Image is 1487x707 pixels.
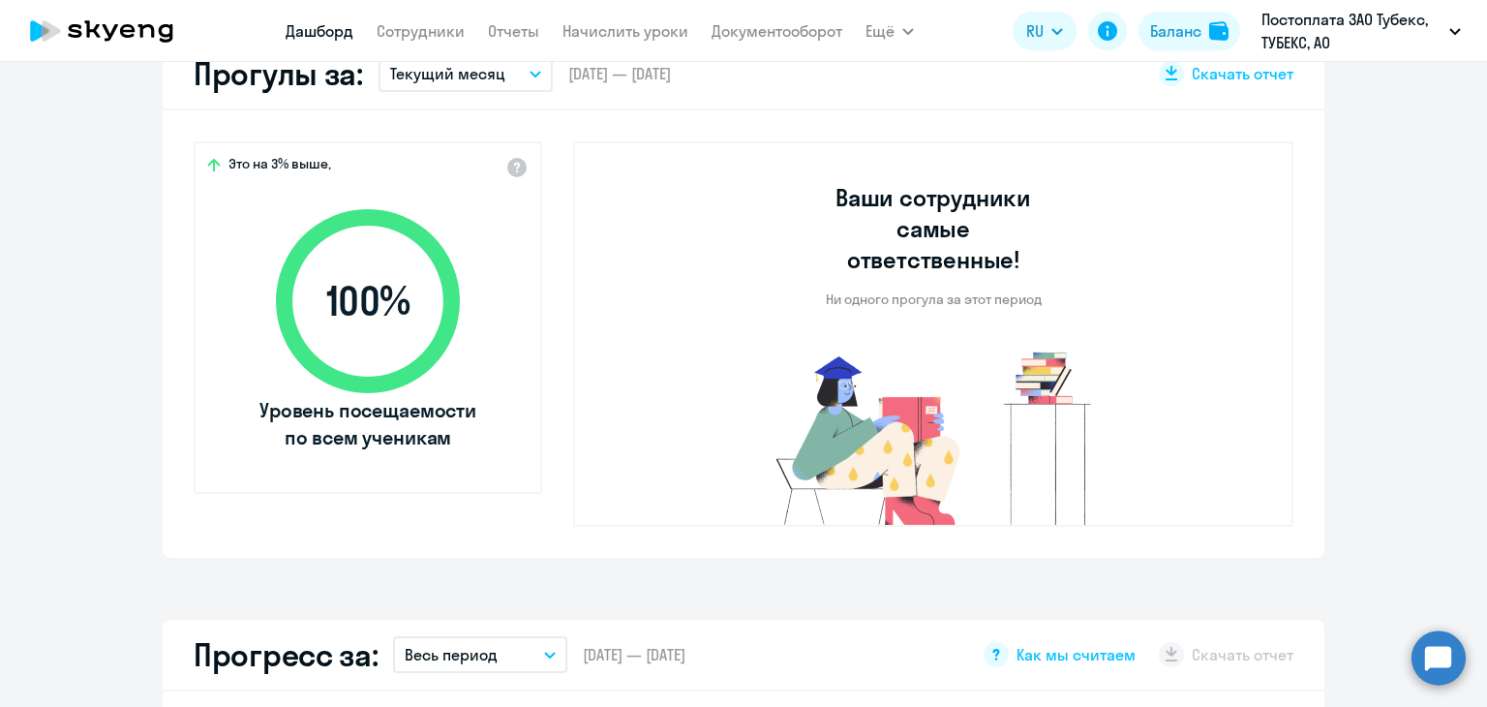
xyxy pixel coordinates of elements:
[865,12,914,50] button: Ещё
[257,278,479,324] span: 100 %
[583,644,685,665] span: [DATE] — [DATE]
[1209,21,1229,41] img: balance
[377,21,465,41] a: Сотрудники
[1261,8,1441,54] p: Постоплата ЗАО Тубекс, ТУБЕКС, АО
[379,55,553,92] button: Текущий месяц
[1252,8,1471,54] button: Постоплата ЗАО Тубекс, ТУБЕКС, АО
[740,347,1128,525] img: no-truants
[390,62,505,85] p: Текущий месяц
[1192,63,1293,84] span: Скачать отчет
[826,291,1042,308] p: Ни одного прогула за этот период
[194,54,363,93] h2: Прогулы за:
[257,397,479,451] span: Уровень посещаемости по всем ученикам
[286,21,353,41] a: Дашборд
[194,635,378,674] h2: Прогресс за:
[1017,644,1136,665] span: Как мы считаем
[865,19,895,43] span: Ещё
[809,182,1058,275] h3: Ваши сотрудники самые ответственные!
[393,636,567,673] button: Весь период
[568,63,671,84] span: [DATE] — [DATE]
[488,21,539,41] a: Отчеты
[712,21,842,41] a: Документооборот
[1013,12,1077,50] button: RU
[405,643,498,666] p: Весь период
[1138,12,1240,50] button: Балансbalance
[562,21,688,41] a: Начислить уроки
[1026,19,1044,43] span: RU
[1150,19,1201,43] div: Баланс
[228,155,331,178] span: Это на 3% выше,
